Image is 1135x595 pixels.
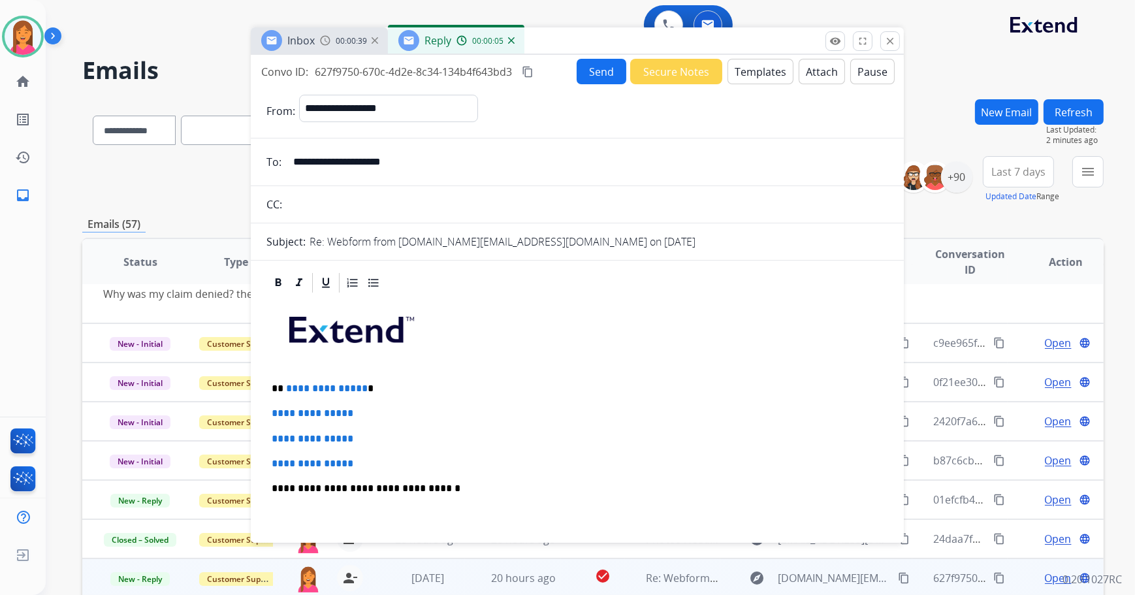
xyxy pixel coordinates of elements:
[1080,164,1096,180] mat-icon: menu
[898,572,910,584] mat-icon: content_copy
[411,571,444,585] span: [DATE]
[364,273,383,293] div: Bullet List
[15,74,31,89] mat-icon: home
[898,376,910,388] mat-icon: content_copy
[577,59,626,84] button: Send
[1008,239,1104,285] th: Action
[342,570,358,586] mat-icon: person_remove
[993,415,1005,427] mat-icon: content_copy
[993,376,1005,388] mat-icon: content_copy
[1045,570,1072,586] span: Open
[82,216,146,233] p: Emails (57)
[310,234,695,249] p: Re: Webform from [DOMAIN_NAME][EMAIL_ADDRESS][DOMAIN_NAME] on [DATE]
[1063,571,1122,587] p: 0.20.1027RC
[287,33,315,48] span: Inbox
[933,532,1126,546] span: 24daa7f0-aa3f-4fae-bda5-237d1ca93f9a
[991,169,1046,174] span: Last 7 days
[829,35,841,47] mat-icon: remove_red_eye
[898,415,910,427] mat-icon: content_copy
[1079,455,1091,466] mat-icon: language
[15,150,31,165] mat-icon: history
[5,18,41,55] img: avatar
[898,337,910,349] mat-icon: content_copy
[295,565,321,592] img: agent-avatar
[646,571,1042,585] span: Re: Webform from [DOMAIN_NAME][EMAIL_ADDRESS][DOMAIN_NAME] on [DATE]
[224,254,248,270] span: Type
[110,376,170,390] span: New - Initial
[104,533,176,547] span: Closed – Solved
[110,455,170,468] span: New - Initial
[993,494,1005,506] mat-icon: content_copy
[1045,453,1072,468] span: Open
[266,154,281,170] p: To:
[799,59,845,84] button: Attach
[199,494,284,507] span: Customer Support
[199,533,284,547] span: Customer Support
[199,455,284,468] span: Customer Support
[15,187,31,203] mat-icon: inbox
[993,572,1005,584] mat-icon: content_copy
[749,570,765,586] mat-icon: explore
[985,191,1036,202] button: Updated Date
[941,161,972,193] div: +90
[472,36,504,46] span: 00:00:05
[110,494,170,507] span: New - Reply
[1044,99,1104,125] button: Refresh
[898,455,910,466] mat-icon: content_copy
[1079,533,1091,545] mat-icon: language
[778,570,890,586] span: [DOMAIN_NAME][EMAIL_ADDRESS][DOMAIN_NAME]
[82,57,1104,84] h2: Emails
[336,36,367,46] span: 00:00:39
[268,273,288,293] div: Bold
[1045,531,1072,547] span: Open
[199,572,284,586] span: Customer Support
[110,572,170,586] span: New - Reply
[1046,125,1104,135] span: Last Updated:
[993,533,1005,545] mat-icon: content_copy
[199,337,284,351] span: Customer Support
[266,103,295,119] p: From:
[123,254,157,270] span: Status
[727,59,793,84] button: Templates
[1045,374,1072,390] span: Open
[975,99,1038,125] button: New Email
[110,337,170,351] span: New - Initial
[316,273,336,293] div: Underline
[110,415,170,429] span: New - Initial
[1079,337,1091,349] mat-icon: language
[850,59,895,84] button: Pause
[15,112,31,127] mat-icon: list_alt
[1046,135,1104,146] span: 2 minutes ago
[933,375,1126,389] span: 0f21ee30-3642-42c5-adec-5622f0774f32
[261,64,308,80] p: Convo ID:
[289,273,309,293] div: Italic
[933,492,1126,507] span: 01efcfb4-22cf-4195-9e07-047c8b531698
[315,65,512,79] span: 627f9750-670c-4d2e-8c34-134b4f643bd3
[985,191,1059,202] span: Range
[933,246,1008,278] span: Conversation ID
[857,35,869,47] mat-icon: fullscreen
[199,415,284,429] span: Customer Support
[630,59,722,84] button: Secure Notes
[1079,415,1091,427] mat-icon: language
[199,376,284,390] span: Customer Support
[103,286,891,302] div: Why was my claim denied? the product snapped and broke during normal installation. This is what I...
[1045,413,1072,429] span: Open
[424,33,451,48] span: Reply
[1045,335,1072,351] span: Open
[491,571,556,585] span: 20 hours ago
[933,571,1130,585] span: 627f9750-670c-4d2e-8c34-134b4f643bd3
[993,455,1005,466] mat-icon: content_copy
[884,35,896,47] mat-icon: close
[933,414,1128,428] span: 2420f7a6-0044-471a-8634-fc4d7ed3ab8f
[983,156,1054,187] button: Last 7 days
[266,197,282,212] p: CC:
[993,337,1005,349] mat-icon: content_copy
[1079,376,1091,388] mat-icon: language
[898,533,910,545] mat-icon: content_copy
[933,336,1127,350] span: c9ee965f-52e6-41eb-8c87-8f6990ac712c
[1079,494,1091,506] mat-icon: language
[343,273,362,293] div: Ordered List
[595,568,611,584] mat-icon: check_circle
[898,494,910,506] mat-icon: content_copy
